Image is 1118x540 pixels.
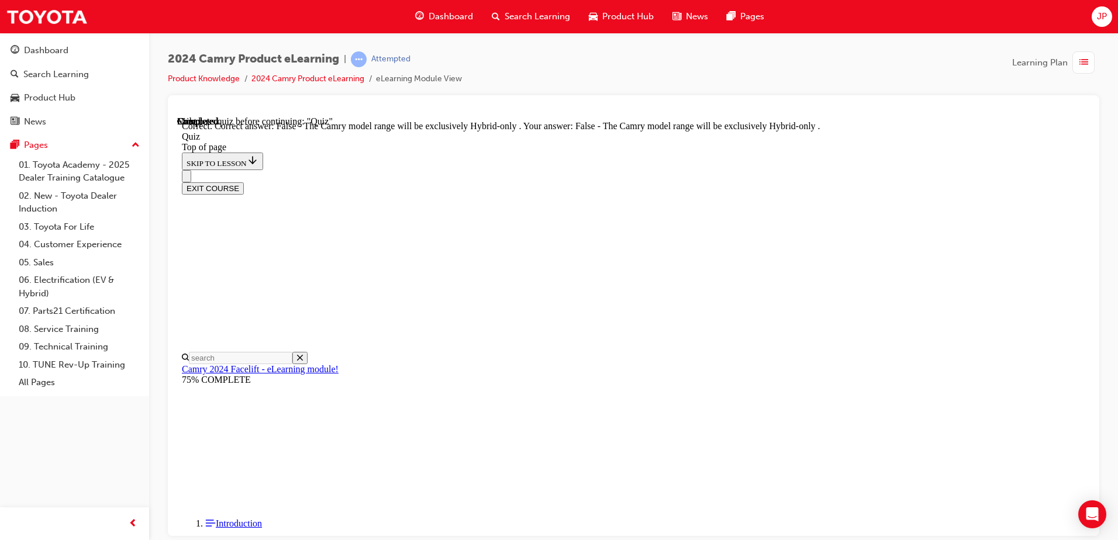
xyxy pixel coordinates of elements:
[14,218,144,236] a: 03. Toyota For Life
[1092,6,1112,27] button: JP
[11,140,19,151] span: pages-icon
[14,320,144,338] a: 08. Service Training
[672,9,681,24] span: news-icon
[5,134,144,156] button: Pages
[406,5,482,29] a: guage-iconDashboard
[12,236,115,248] input: Search
[415,9,424,24] span: guage-icon
[5,36,86,54] button: SKIP TO LESSON
[1097,10,1107,23] span: JP
[24,115,46,129] div: News
[686,10,708,23] span: News
[14,236,144,254] a: 04. Customer Experience
[429,10,473,23] span: Dashboard
[589,9,598,24] span: car-icon
[132,138,140,153] span: up-icon
[14,356,144,374] a: 10. TUNE Rev-Up Training
[376,72,462,86] li: eLearning Module View
[717,5,774,29] a: pages-iconPages
[1078,500,1106,528] div: Open Intercom Messenger
[5,66,67,78] button: EXIT COURSE
[5,26,908,36] div: Top of page
[602,10,654,23] span: Product Hub
[505,10,570,23] span: Search Learning
[14,302,144,320] a: 07. Parts21 Certification
[14,254,144,272] a: 05. Sales
[1079,56,1088,70] span: list-icon
[23,68,89,81] div: Search Learning
[5,37,144,134] button: DashboardSearch LearningProduct HubNews
[24,44,68,57] div: Dashboard
[5,5,908,15] div: Correct. Correct answer: False - The Camry model range will be exclusively Hybrid-only . Your ans...
[5,258,908,269] div: 75% COMPLETE
[11,117,19,127] span: news-icon
[168,53,339,66] span: 2024 Camry Product eLearning
[579,5,663,29] a: car-iconProduct Hub
[727,9,736,24] span: pages-icon
[14,338,144,356] a: 09. Technical Training
[11,46,19,56] span: guage-icon
[9,43,81,51] span: SKIP TO LESSON
[1012,56,1068,70] span: Learning Plan
[371,54,410,65] div: Attempted
[5,40,144,61] a: Dashboard
[5,54,14,66] button: Close navigation menu
[129,517,137,531] span: prev-icon
[740,10,764,23] span: Pages
[492,9,500,24] span: search-icon
[344,53,346,66] span: |
[168,74,240,84] a: Product Knowledge
[5,111,144,133] a: News
[24,139,48,152] div: Pages
[14,373,144,392] a: All Pages
[663,5,717,29] a: news-iconNews
[351,51,367,67] span: learningRecordVerb_ATTEMPT-icon
[5,64,144,85] a: Search Learning
[251,74,364,84] a: 2024 Camry Product eLearning
[11,93,19,103] span: car-icon
[5,248,161,258] a: Camry 2024 Facelift - eLearning module!
[115,236,130,248] button: Close search menu
[11,70,19,80] span: search-icon
[14,156,144,187] a: 01. Toyota Academy - 2025 Dealer Training Catalogue
[14,187,144,218] a: 02. New - Toyota Dealer Induction
[1012,51,1099,74] button: Learning Plan
[482,5,579,29] a: search-iconSearch Learning
[5,87,144,109] a: Product Hub
[6,4,88,30] img: Trak
[24,91,75,105] div: Product Hub
[14,271,144,302] a: 06. Electrification (EV & Hybrid)
[5,15,908,26] div: Quiz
